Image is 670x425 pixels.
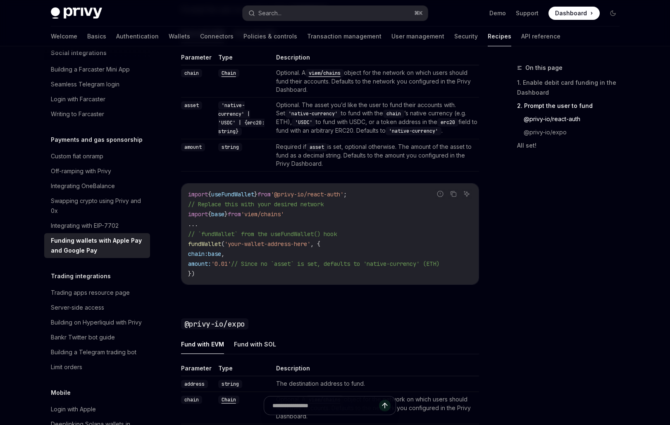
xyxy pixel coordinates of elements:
[188,201,324,208] span: // Replace this with your desired network
[51,236,145,255] div: Funding wallets with Apple Pay and Google Pay
[211,191,254,198] span: useFundWallet
[437,118,458,127] code: erc20
[243,6,428,21] button: Search...⌘K
[285,110,341,118] code: 'native-currency'
[51,94,105,104] div: Login with Farcaster
[307,26,381,46] a: Transaction management
[517,139,626,152] a: All set!
[44,149,150,164] a: Custom fiat onramp
[44,164,150,179] a: Off-ramping with Privy
[218,143,242,151] code: string
[87,26,106,46] a: Basics
[188,220,198,228] span: ...
[116,26,159,46] a: Authentication
[379,400,391,411] button: Send message
[258,191,271,198] span: from
[51,404,96,414] div: Login with Apple
[44,345,150,360] a: Building a Telegram trading bot
[241,210,284,218] span: 'viem/chains'
[51,64,130,74] div: Building a Farcaster Mini App
[548,7,600,20] a: Dashboard
[461,189,472,199] button: Ask AI
[254,191,258,198] span: }
[44,218,150,233] a: Integrating with EIP-7702
[273,98,479,139] td: Optional. The asset you’d like the user to fund their accounts with. Set to fund with the ’s nati...
[224,210,228,218] span: }
[306,143,327,151] code: asset
[488,26,511,46] a: Recipes
[51,135,143,145] h5: Payments and gas sponsorship
[188,240,221,248] span: fundWallet
[51,151,103,161] div: Custom fiat onramp
[273,65,479,98] td: Optional. A object for the network on which users should fund their accounts. Defaults to the net...
[448,189,459,199] button: Copy the contents from the code block
[181,143,205,151] code: amount
[51,196,145,216] div: Swapping crypto using Privy and 0x
[44,233,150,258] a: Funding wallets with Apple Pay and Google Pay
[51,221,119,231] div: Integrating with EIP-7702
[435,189,446,199] button: Report incorrect code
[218,101,265,136] code: 'native-currency' | 'USDC' | {erc20: string}
[243,26,297,46] a: Policies & controls
[51,318,142,327] div: Building on Hyperliquid with Privy
[51,303,104,313] div: Server-side access
[525,63,563,73] span: On this page
[44,300,150,315] a: Server-side access
[44,193,150,218] a: Swapping crypto using Privy and 0x
[44,62,150,77] a: Building a Farcaster Mini App
[188,191,208,198] span: import
[44,360,150,375] a: Limit orders
[51,79,119,89] div: Seamless Telegram login
[273,53,479,65] th: Description
[215,53,273,65] th: Type
[44,402,150,417] a: Login with Apple
[169,26,190,46] a: Wallets
[215,364,273,376] th: Type
[310,240,320,248] span: , {
[51,332,115,342] div: Bankr Twitter bot guide
[273,392,479,424] td: Optional. A object for the network on which users should fund their accounts. Defaults to the net...
[273,364,479,376] th: Description
[218,380,242,388] code: string
[44,315,150,330] a: Building on Hyperliquid with Privy
[224,240,310,248] span: 'your-wallet-address-here'
[516,9,539,17] a: Support
[44,285,150,300] a: Trading apps resource page
[188,210,208,218] span: import
[271,191,343,198] span: '@privy-io/react-auth'
[51,271,111,281] h5: Trading integrations
[188,270,195,277] span: })
[489,9,506,17] a: Demo
[51,288,130,298] div: Trading apps resource page
[292,118,316,127] code: 'USDC'
[211,210,224,218] span: base
[517,112,626,126] a: @privy-io/react-auth
[51,181,115,191] div: Integrating OneBalance
[181,69,202,77] code: chain
[44,77,150,92] a: Seamless Telegram login
[272,396,379,415] input: Ask a question...
[386,127,441,135] code: 'native-currency'
[555,9,587,17] span: Dashboard
[51,166,111,176] div: Off-ramping with Privy
[181,380,208,388] code: address
[258,8,281,18] div: Search...
[208,250,221,258] span: base
[273,376,479,392] td: The destination address to fund.
[188,250,208,258] span: chain:
[521,26,560,46] a: API reference
[44,107,150,122] a: Writing to Farcaster
[208,191,211,198] span: {
[51,26,77,46] a: Welcome
[414,10,423,17] span: ⌘ K
[51,7,102,19] img: dark logo
[181,318,248,329] code: @privy-io/expo
[44,330,150,345] a: Bankr Twitter bot guide
[181,364,215,376] th: Parameter
[51,109,104,119] div: Writing to Farcaster
[181,334,224,354] button: Fund with EVM
[305,69,344,77] code: viem/chains
[234,334,276,354] button: Fund with SOL
[273,139,479,172] td: Required if is set, optional otherwise. The amount of the asset to fund as a decimal string. Defa...
[181,101,202,110] code: asset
